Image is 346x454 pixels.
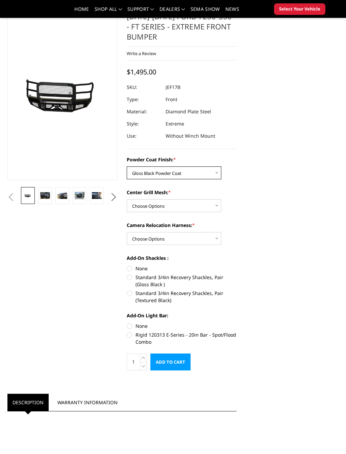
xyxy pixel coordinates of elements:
[191,7,220,17] a: SEMA Show
[127,130,160,142] dt: Use:
[225,7,239,17] a: News
[127,265,237,272] label: None
[150,354,191,370] input: Add to Cart
[166,93,177,106] dd: Front
[127,81,160,93] dt: SKU:
[95,7,122,17] a: shop all
[75,192,84,199] img: 2017-2022 Ford F250-350 - FT Series - Extreme Front Bumper
[127,106,160,118] dt: Material:
[92,192,102,199] img: 2017-2022 Ford F250-350 - FT Series - Extreme Front Bumper
[279,6,320,13] span: Select Your Vehicle
[127,189,237,196] label: Center Grill Mesh:
[52,394,123,411] a: Warranty Information
[127,156,237,163] label: Powder Coat Finish:
[74,7,89,17] a: Home
[127,222,237,229] label: Camera Relocation Harness:
[127,50,156,56] a: Write a Review
[127,322,237,330] label: None
[166,81,180,93] dd: JEF17B
[127,67,156,76] span: $1,495.00
[166,106,211,118] dd: Diamond Plate Steel
[127,118,160,130] dt: Style:
[127,93,160,106] dt: Type:
[166,118,184,130] dd: Extreme
[7,394,49,411] a: Description
[127,290,237,304] label: Standard 3/4in Recovery Shackles, Pair (Textured Black)
[127,7,154,17] a: Support
[159,7,185,17] a: Dealers
[127,274,237,288] label: Standard 3/4in Recovery Shackles, Pair (Gloss Black )
[166,130,215,142] dd: Without Winch Mount
[7,11,117,180] a: 2017-2022 Ford F250-350 - FT Series - Extreme Front Bumper
[127,312,237,319] label: Add-On Light Bar:
[127,331,237,345] label: Rigid 120313 E-Series - 20in Bar - Spot/Flood Combo
[127,11,237,47] h1: [DATE]-[DATE] Ford F250-350 - FT Series - Extreme Front Bumper
[57,192,67,199] img: 2017-2022 Ford F250-350 - FT Series - Extreme Front Bumper
[274,3,325,15] button: Select Your Vehicle
[109,192,119,202] button: Next
[40,192,50,199] img: 2017-2022 Ford F250-350 - FT Series - Extreme Front Bumper
[6,192,16,202] button: Previous
[127,254,237,262] label: Add-On Shackles :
